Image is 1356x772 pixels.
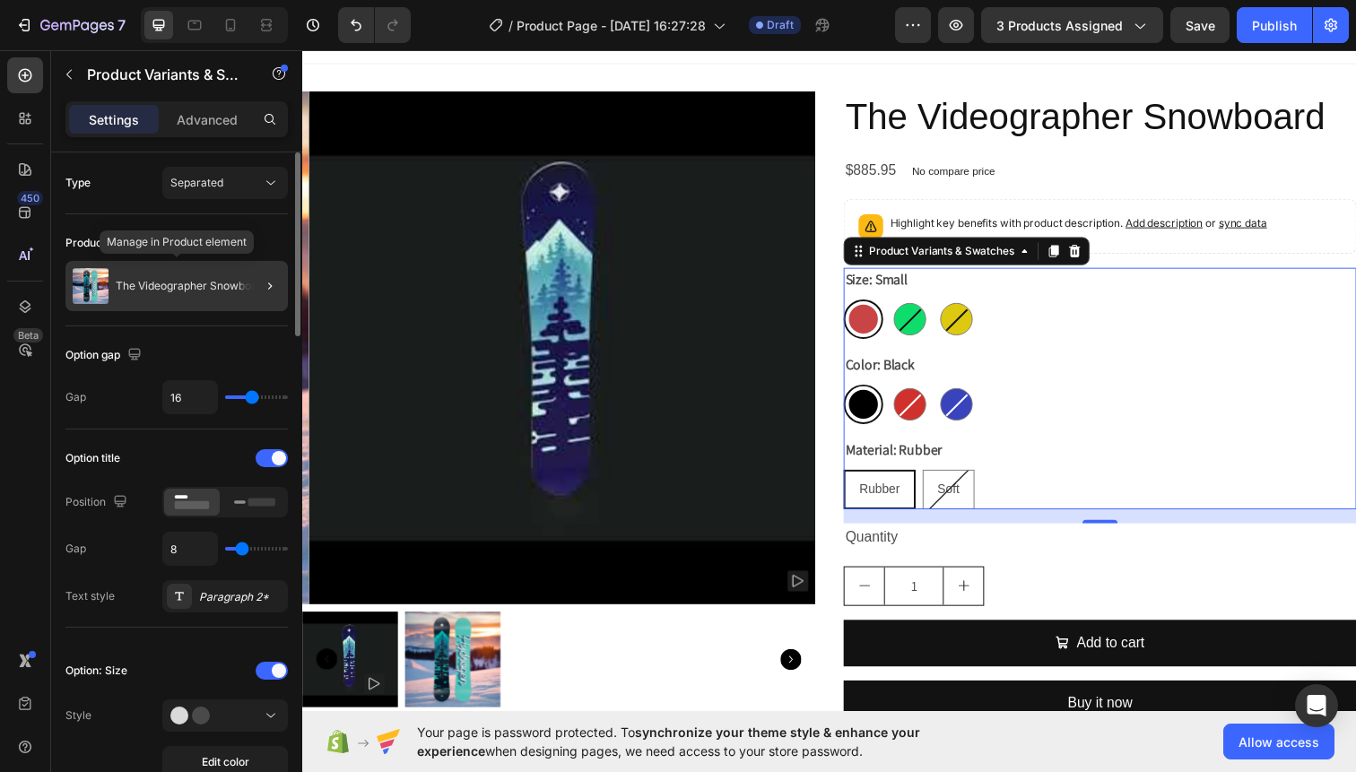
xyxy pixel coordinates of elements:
[552,645,1076,692] button: Buy it now
[73,268,109,304] img: product feature img
[594,529,655,568] input: quantity
[552,44,1076,95] h2: The Videographer Snowboard
[163,381,217,413] input: Auto
[117,14,126,36] p: 7
[65,663,127,679] div: Option: Size
[417,724,920,759] span: synchronize your theme style & enhance your experience
[202,754,249,770] span: Edit color
[622,119,708,130] p: No compare price
[7,7,134,43] button: 7
[552,310,627,335] legend: Color: Black
[767,17,794,33] span: Draft
[65,707,91,724] div: Style
[65,541,86,557] div: Gap
[65,175,91,191] div: Type
[65,588,115,604] div: Text style
[1295,684,1338,727] div: Open Intercom Messenger
[569,442,610,456] span: Rubber
[89,110,139,129] p: Settings
[552,484,1076,514] div: Quantity
[517,16,706,35] span: Product Page - [DATE] 16:27:28
[177,110,238,129] p: Advanced
[1252,16,1297,35] div: Publish
[488,612,509,634] button: Carousel Next Arrow
[105,575,203,672] img: The top and bottom view of a snowboard. The top has view is turquoise and black with graphics of ...
[1170,7,1230,43] button: Save
[1186,18,1215,33] span: Save
[1237,7,1312,43] button: Publish
[919,170,985,184] span: or
[65,343,145,368] div: Option gap
[87,64,239,85] p: Product Variants & Swatches
[163,533,217,565] input: Auto
[199,589,283,605] div: Paragraph 2*
[935,170,985,184] span: sync data
[552,223,620,248] legend: Size: Small
[13,328,43,343] div: Beta
[65,490,131,515] div: Position
[552,583,1076,630] button: Add to cart
[655,529,695,568] button: increment
[996,16,1123,35] span: 3 products assigned
[575,198,730,214] div: Product Variants & Swatches
[981,7,1163,43] button: 3 products assigned
[417,723,990,760] span: Your page is password protected. To when designing pages, we need access to your store password.
[17,191,43,205] div: 450
[781,655,847,681] div: Buy it now
[840,170,919,184] span: Add description
[162,167,288,199] button: Separated
[552,397,655,422] legend: Material: Rubber
[170,176,223,189] span: Separated
[552,109,608,139] div: $885.95
[790,594,859,620] div: Add to cart
[648,442,671,456] span: Soft
[116,280,268,292] p: The Videographer Snowboard
[508,16,513,35] span: /
[1223,724,1334,759] button: Allow access
[600,169,985,186] p: Highlight key benefits with product description.
[65,389,86,405] div: Gap
[338,7,411,43] div: Undo/Redo
[553,529,594,568] button: decrement
[65,235,143,251] div: Product source
[302,49,1356,711] iframe: Design area
[65,450,120,466] div: Option title
[1239,733,1319,751] span: Allow access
